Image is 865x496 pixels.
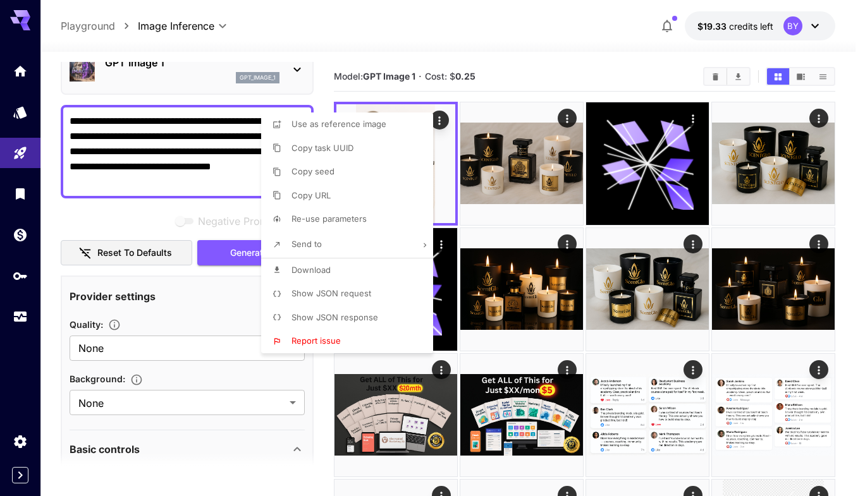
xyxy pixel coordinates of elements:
span: Copy seed [291,166,334,176]
span: Show JSON response [291,312,378,322]
span: Copy task UUID [291,143,353,153]
span: Report issue [291,336,341,346]
span: Use as reference image [291,119,386,129]
span: Send to [291,239,322,249]
span: Re-use parameters [291,214,367,224]
span: Copy URL [291,190,331,200]
span: Show JSON request [291,288,371,298]
span: Download [291,265,331,275]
